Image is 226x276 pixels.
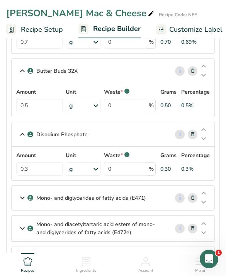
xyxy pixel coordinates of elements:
[195,268,205,274] span: Menu
[36,130,88,139] p: Disodium Phosphate
[175,130,185,139] a: i
[181,165,194,173] div: 0.3%
[93,24,141,34] span: Recipe Builder
[6,21,63,38] a: Recipe Setup
[12,247,214,271] div: Smoked Paprika i
[21,268,34,274] span: Recipes
[36,220,163,237] p: Mono- and diacetyltartaric acid esters of mono- and diglycerides of fatty acids (E472e)
[200,250,218,268] iframe: Intercom live chat
[181,101,194,110] div: 0.5%
[69,101,73,110] div: g
[69,165,73,174] div: g
[16,151,63,159] label: Amount
[181,88,210,96] p: Percentage
[76,253,96,274] a: Ingredients
[12,186,214,210] div: Mono- and diglycerides of fatty acids (E471) i
[66,88,101,96] label: Unit
[156,21,223,38] a: Customize Label
[175,224,185,233] a: i
[138,253,153,274] a: Account
[138,268,153,274] span: Account
[12,122,214,147] div: Disodium Phosphate i
[21,24,63,35] span: Recipe Setup
[159,11,197,18] div: Recipe Code: NFF
[160,151,177,159] p: Grams
[36,67,78,75] p: Butter Buds 32X
[181,38,197,46] div: 0.69%
[66,151,101,159] label: Unit
[76,268,96,274] span: Ingredients
[160,101,171,110] div: 0.50
[21,253,34,274] a: Recipes
[216,250,222,256] span: 1
[104,88,123,96] p: Waste
[175,66,185,76] a: i
[160,38,171,46] div: 0.70
[69,38,73,47] div: g
[16,88,63,96] label: Amount
[36,194,146,202] p: Mono- and diglycerides of fatty acids (E471)
[12,216,214,242] div: Mono- and diacetyltartaric acid esters of mono- and diglycerides of fatty acids (E472e) i
[175,193,185,203] a: i
[6,6,156,20] div: [PERSON_NAME] Mac & Cheese
[169,24,223,35] span: Customize Label
[181,151,210,159] p: Percentage
[104,151,123,159] p: Waste
[160,165,171,173] div: 0.30
[160,88,177,96] p: Grams
[78,20,141,39] a: Recipe Builder
[12,59,214,83] div: Butter Buds 32X i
